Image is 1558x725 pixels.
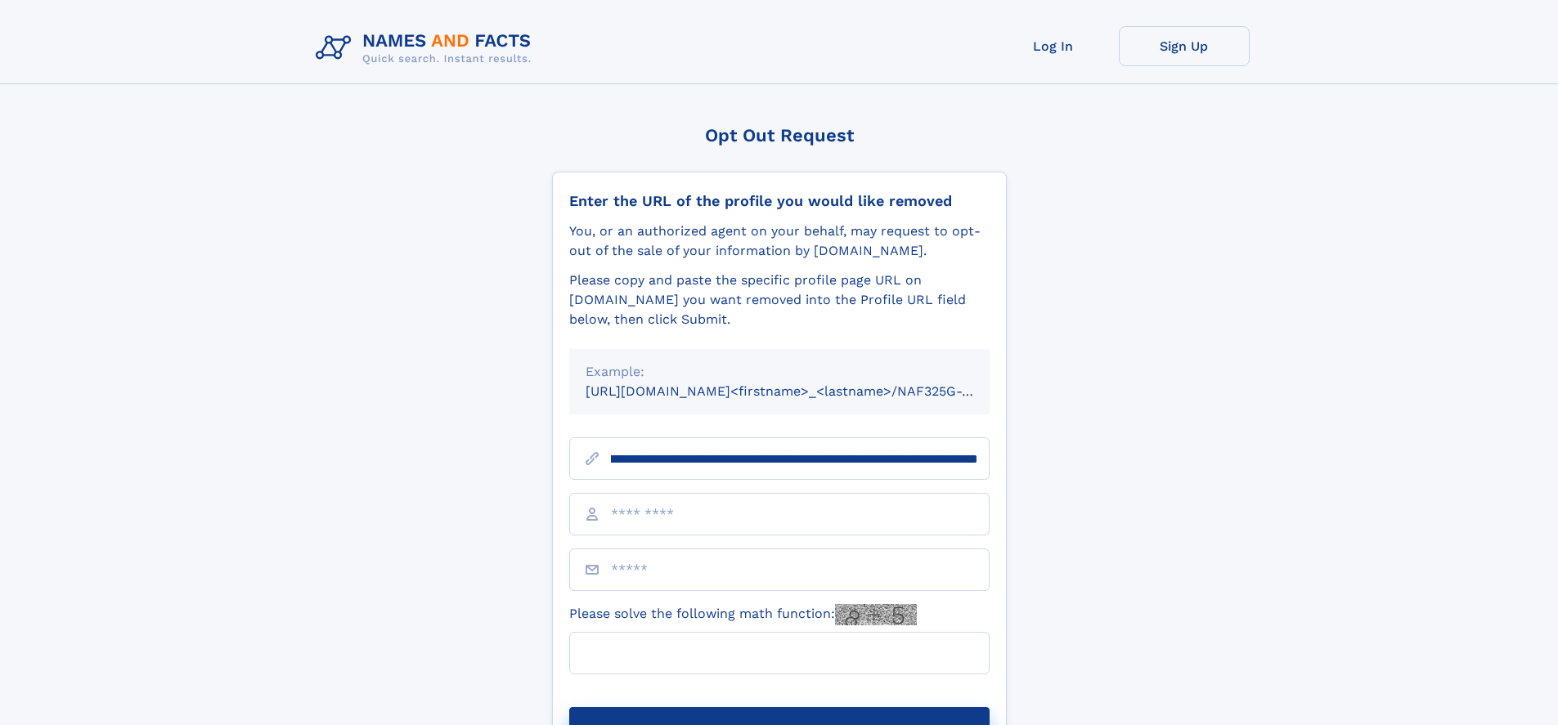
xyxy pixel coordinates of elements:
[988,26,1119,66] a: Log In
[569,271,990,329] div: Please copy and paste the specific profile page URL on [DOMAIN_NAME] you want removed into the Pr...
[586,383,1021,399] small: [URL][DOMAIN_NAME]<firstname>_<lastname>/NAF325G-xxxxxxxx
[552,125,1007,145] div: Opt Out Request
[586,362,973,382] div: Example:
[569,222,990,261] div: You, or an authorized agent on your behalf, may request to opt-out of the sale of your informatio...
[1119,26,1250,66] a: Sign Up
[309,26,545,70] img: Logo Names and Facts
[569,192,990,210] div: Enter the URL of the profile you would like removed
[569,604,917,625] label: Please solve the following math function:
